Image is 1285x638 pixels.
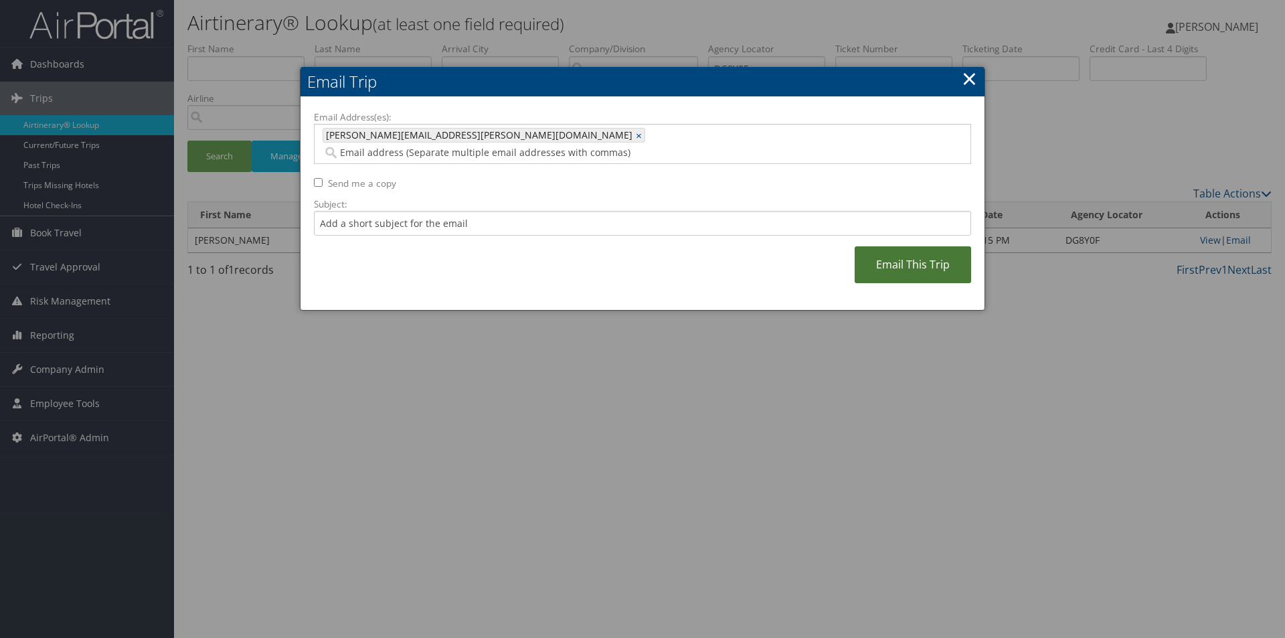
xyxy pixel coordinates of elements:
span: [PERSON_NAME][EMAIL_ADDRESS][PERSON_NAME][DOMAIN_NAME] [323,129,632,142]
a: Email This Trip [855,246,971,283]
label: Email Address(es): [314,110,971,124]
input: Email address (Separate multiple email addresses with commas) [323,146,796,159]
a: × [962,65,977,92]
label: Subject: [314,197,971,211]
input: Add a short subject for the email [314,211,971,236]
label: Send me a copy [328,177,396,190]
h2: Email Trip [301,67,984,96]
a: × [636,129,645,142]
